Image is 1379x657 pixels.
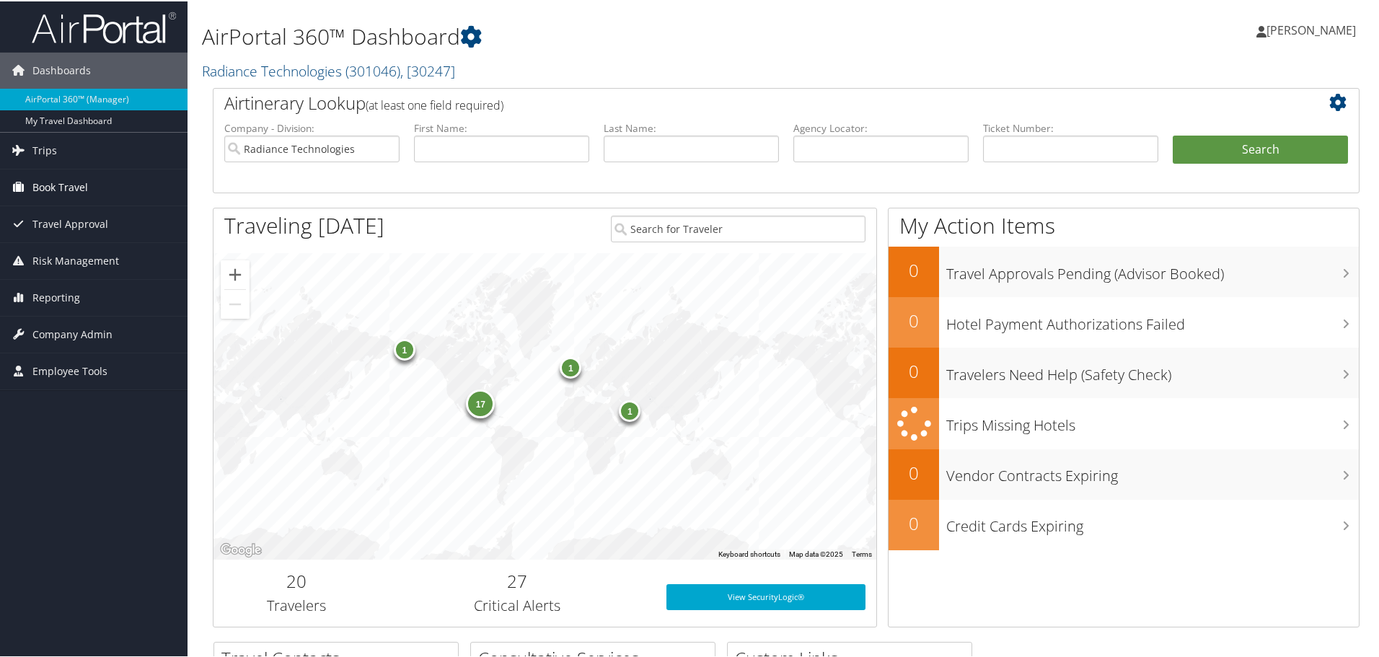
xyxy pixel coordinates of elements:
h3: Trips Missing Hotels [946,407,1359,434]
img: airportal-logo.png [32,9,176,43]
h3: Vendor Contracts Expiring [946,457,1359,485]
div: 1 [619,399,640,420]
h3: Hotel Payment Authorizations Failed [946,306,1359,333]
a: 0Travelers Need Help (Safety Check) [889,346,1359,397]
h2: 0 [889,459,939,484]
span: Map data ©2025 [789,549,843,557]
label: Agency Locator: [793,120,969,134]
label: Last Name: [604,120,779,134]
h2: 27 [390,568,645,592]
h3: Travel Approvals Pending (Advisor Booked) [946,255,1359,283]
h1: My Action Items [889,209,1359,239]
a: Trips Missing Hotels [889,397,1359,448]
button: Search [1173,134,1348,163]
h2: 0 [889,307,939,332]
h2: 20 [224,568,369,592]
img: Google [217,539,265,558]
a: 0Credit Cards Expiring [889,498,1359,549]
label: Company - Division: [224,120,400,134]
span: Risk Management [32,242,119,278]
a: [PERSON_NAME] [1256,7,1370,50]
h1: Traveling [DATE] [224,209,384,239]
span: Travel Approval [32,205,108,241]
div: 1 [560,355,581,376]
h3: Critical Alerts [390,594,645,614]
span: Company Admin [32,315,113,351]
h2: 0 [889,510,939,534]
label: First Name: [414,120,589,134]
span: [PERSON_NAME] [1266,21,1356,37]
span: Employee Tools [32,352,107,388]
h2: Airtinerary Lookup [224,89,1253,114]
a: 0Travel Approvals Pending (Advisor Booked) [889,245,1359,296]
h3: Travelers [224,594,369,614]
h1: AirPortal 360™ Dashboard [202,20,981,50]
button: Zoom in [221,259,250,288]
input: Search for Traveler [611,214,865,241]
h3: Credit Cards Expiring [946,508,1359,535]
span: (at least one field required) [366,96,503,112]
label: Ticket Number: [983,120,1158,134]
a: Terms (opens in new tab) [852,549,872,557]
a: Radiance Technologies [202,60,455,79]
a: View SecurityLogic® [666,583,865,609]
h3: Travelers Need Help (Safety Check) [946,356,1359,384]
button: Zoom out [221,288,250,317]
div: 1 [393,338,415,359]
span: , [ 30247 ] [400,60,455,79]
span: Book Travel [32,168,88,204]
div: 17 [466,388,495,417]
span: Reporting [32,278,80,314]
h2: 0 [889,257,939,281]
span: ( 301046 ) [345,60,400,79]
h2: 0 [889,358,939,382]
span: Trips [32,131,57,167]
button: Keyboard shortcuts [718,548,780,558]
a: Open this area in Google Maps (opens a new window) [217,539,265,558]
span: Dashboards [32,51,91,87]
a: 0Hotel Payment Authorizations Failed [889,296,1359,346]
a: 0Vendor Contracts Expiring [889,448,1359,498]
